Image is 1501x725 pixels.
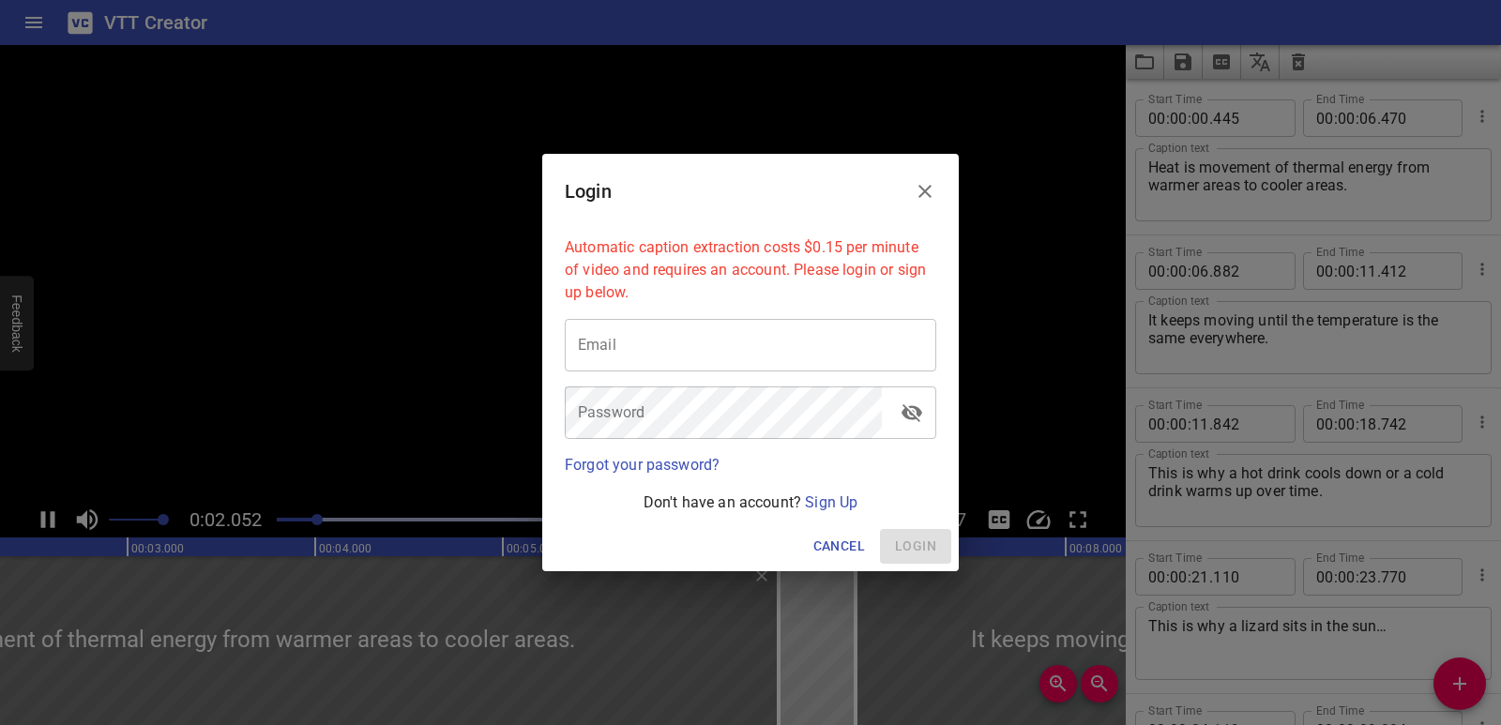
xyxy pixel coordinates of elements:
span: Cancel [813,535,865,558]
button: Close [902,169,948,214]
a: Forgot your password? [565,456,720,474]
button: Cancel [806,529,872,564]
p: Don't have an account? [565,491,936,514]
button: toggle password visibility [889,390,934,435]
h6: Login [565,176,612,206]
a: Sign Up [805,493,857,511]
p: Automatic caption extraction costs $0.15 per minute of video and requires an account. Please logi... [565,236,936,304]
span: Please enter your email and password above. [880,529,951,564]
